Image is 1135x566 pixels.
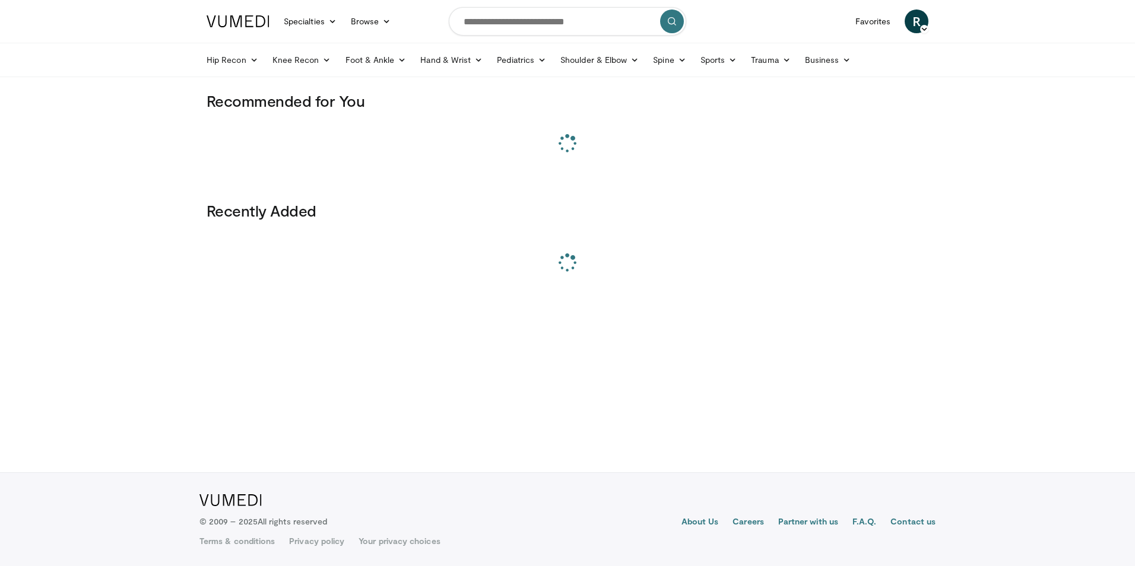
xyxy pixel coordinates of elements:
img: VuMedi Logo [207,15,270,27]
a: Foot & Ankle [338,48,414,72]
p: © 2009 – 2025 [199,516,327,527]
a: Trauma [744,48,798,72]
a: Knee Recon [265,48,338,72]
a: Hand & Wrist [413,48,490,72]
a: Partner with us [778,516,838,530]
span: All rights reserved [258,516,327,526]
img: VuMedi Logo [199,494,262,506]
a: Spine [646,48,693,72]
a: Privacy policy [289,535,344,547]
a: Browse [344,9,398,33]
a: Hip Recon [199,48,265,72]
a: Contact us [890,516,936,530]
a: F.A.Q. [852,516,876,530]
a: Terms & conditions [199,535,275,547]
a: Sports [693,48,744,72]
a: Shoulder & Elbow [553,48,646,72]
a: Specialties [277,9,344,33]
a: Favorites [848,9,898,33]
h3: Recently Added [207,201,928,220]
h3: Recommended for You [207,91,928,110]
a: Your privacy choices [359,535,440,547]
a: Careers [733,516,764,530]
a: About Us [681,516,719,530]
a: Pediatrics [490,48,553,72]
a: Business [798,48,858,72]
a: R [905,9,928,33]
input: Search topics, interventions [449,7,686,36]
